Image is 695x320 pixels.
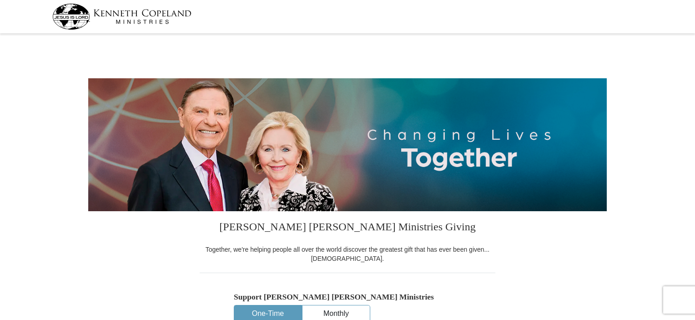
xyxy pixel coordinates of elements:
h5: Support [PERSON_NAME] [PERSON_NAME] Ministries [234,292,461,302]
div: Together, we're helping people all over the world discover the greatest gift that has ever been g... [200,245,495,263]
img: kcm-header-logo.svg [52,4,191,30]
h3: [PERSON_NAME] [PERSON_NAME] Ministries Giving [200,211,495,245]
